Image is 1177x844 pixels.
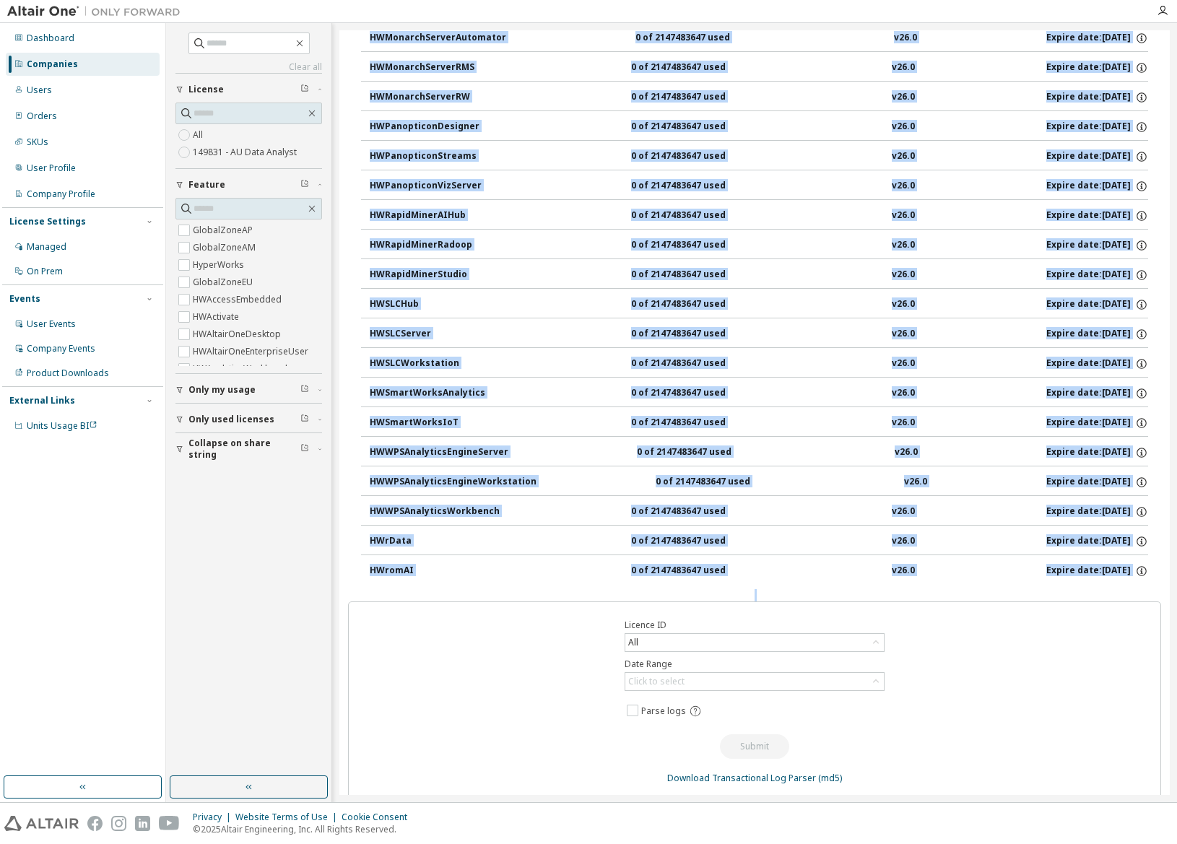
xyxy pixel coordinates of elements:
[1046,61,1148,74] div: Expire date: [DATE]
[631,387,761,400] div: 0 of 2147483647 used
[175,404,322,435] button: Only used licenses
[370,121,500,134] div: HWPanopticonDesigner
[370,289,1148,321] button: HWSLCHub0 of 2147483647 usedv26.0Expire date:[DATE]
[342,812,416,823] div: Cookie Consent
[628,676,685,687] div: Click to select
[656,476,786,489] div: 0 of 2147483647 used
[193,256,247,274] label: HyperWorks
[1046,357,1148,370] div: Expire date: [DATE]
[370,417,500,430] div: HWSmartWorksIoT
[892,417,915,430] div: v26.0
[370,318,1148,350] button: HWSLCServer0 of 2147483647 usedv26.0Expire date:[DATE]
[159,816,180,831] img: youtube.svg
[27,266,63,277] div: On Prem
[370,141,1148,173] button: HWPanopticonStreams0 of 2147483647 usedv26.0Expire date:[DATE]
[193,291,285,308] label: HWAccessEmbedded
[27,241,66,253] div: Managed
[631,91,761,104] div: 0 of 2147483647 used
[370,22,1148,54] button: HWMonarchServerAutomator0 of 2147483647 usedv26.0Expire date:[DATE]
[370,526,1148,557] button: HWrData0 of 2147483647 usedv26.0Expire date:[DATE]
[87,816,103,831] img: facebook.svg
[370,496,1148,528] button: HWWPSAnalyticsWorkbench0 of 2147483647 usedv26.0Expire date:[DATE]
[370,150,500,163] div: HWPanopticonStreams
[904,476,927,489] div: v26.0
[370,269,500,282] div: HWRapidMinerStudio
[27,188,95,200] div: Company Profile
[1046,298,1148,311] div: Expire date: [DATE]
[27,58,78,70] div: Companies
[625,658,885,670] label: Date Range
[9,395,75,406] div: External Links
[1046,91,1148,104] div: Expire date: [DATE]
[370,111,1148,143] button: HWPanopticonDesigner0 of 2147483647 usedv26.0Expire date:[DATE]
[27,110,57,122] div: Orders
[193,812,235,823] div: Privacy
[370,407,1148,439] button: HWSmartWorksIoT0 of 2147483647 usedv26.0Expire date:[DATE]
[370,348,1148,380] button: HWSLCWorkstation0 of 2147483647 usedv26.0Expire date:[DATE]
[631,417,761,430] div: 0 of 2147483647 used
[892,298,915,311] div: v26.0
[631,298,761,311] div: 0 of 2147483647 used
[370,476,537,489] div: HWWPSAnalyticsEngineWorkstation
[370,209,500,222] div: HWRapidMinerAIHub
[720,734,789,759] button: Submit
[1046,269,1148,282] div: Expire date: [DATE]
[1046,476,1148,489] div: Expire date: [DATE]
[193,144,300,161] label: 149831 - AU Data Analyst
[631,357,761,370] div: 0 of 2147483647 used
[135,816,150,831] img: linkedin.svg
[370,446,508,459] div: HWWPSAnalyticsEngineServer
[300,443,309,455] span: Clear filter
[370,466,1148,498] button: HWWPSAnalyticsEngineWorkstation0 of 2147483647 usedv26.0Expire date:[DATE]
[631,505,761,518] div: 0 of 2147483647 used
[188,438,300,461] span: Collapse on share string
[370,328,500,341] div: HWSLCServer
[370,91,500,104] div: HWMonarchServerRW
[370,170,1148,202] button: HWPanopticonVizServer0 of 2147483647 usedv26.0Expire date:[DATE]
[1046,417,1148,430] div: Expire date: [DATE]
[370,505,500,518] div: HWWPSAnalyticsWorkbench
[631,121,761,134] div: 0 of 2147483647 used
[895,446,918,459] div: v26.0
[631,180,761,193] div: 0 of 2147483647 used
[175,61,322,73] a: Clear all
[892,269,915,282] div: v26.0
[892,328,915,341] div: v26.0
[370,555,1148,587] button: HWromAI0 of 2147483647 usedv26.0Expire date:[DATE]
[1046,180,1148,193] div: Expire date: [DATE]
[193,343,311,360] label: HWAltairOneEnterpriseUser
[1046,387,1148,400] div: Expire date: [DATE]
[370,32,506,45] div: HWMonarchServerAutomator
[175,169,322,201] button: Feature
[370,52,1148,84] button: HWMonarchServerRMS0 of 2147483647 usedv26.0Expire date:[DATE]
[370,387,500,400] div: HWSmartWorksAnalytics
[193,360,293,378] label: HWAnalyticsWorkbench
[631,239,761,252] div: 0 of 2147483647 used
[892,150,915,163] div: v26.0
[188,179,225,191] span: Feature
[188,384,256,396] span: Only my usage
[1046,150,1148,163] div: Expire date: [DATE]
[27,343,95,354] div: Company Events
[193,308,242,326] label: HWActivate
[193,222,256,239] label: GlobalZoneAP
[631,150,761,163] div: 0 of 2147483647 used
[1046,239,1148,252] div: Expire date: [DATE]
[27,162,76,174] div: User Profile
[175,374,322,406] button: Only my usage
[1046,535,1148,548] div: Expire date: [DATE]
[27,32,74,44] div: Dashboard
[641,705,686,717] span: Parse logs
[370,230,1148,261] button: HWRapidMinerRadoop0 of 2147483647 usedv26.0Expire date:[DATE]
[631,61,761,74] div: 0 of 2147483647 used
[193,326,284,343] label: HWAltairOneDesktop
[1046,446,1148,459] div: Expire date: [DATE]
[27,84,52,96] div: Users
[370,437,1148,469] button: HWWPSAnalyticsEngineServer0 of 2147483647 usedv26.0Expire date:[DATE]
[188,414,274,425] span: Only used licenses
[892,180,915,193] div: v26.0
[631,535,761,548] div: 0 of 2147483647 used
[235,812,342,823] div: Website Terms of Use
[892,505,915,518] div: v26.0
[625,634,884,651] div: All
